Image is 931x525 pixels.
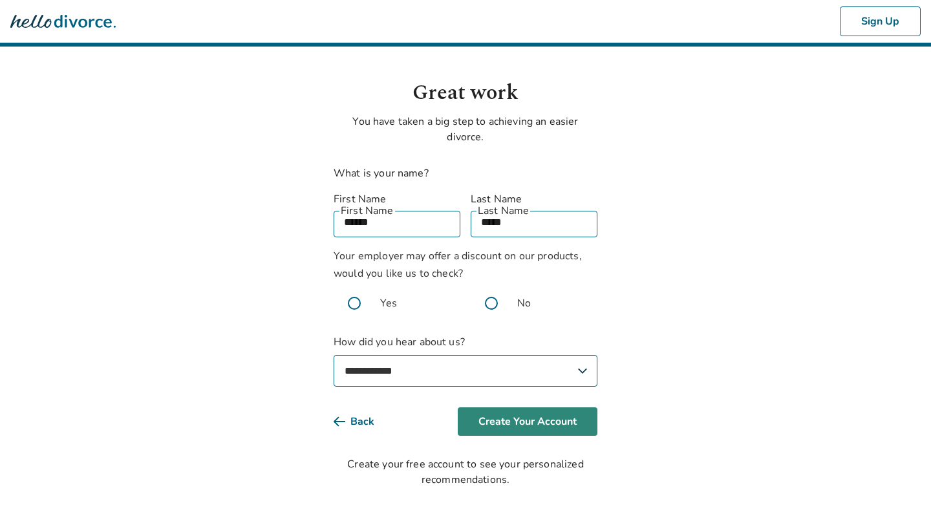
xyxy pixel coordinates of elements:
label: Last Name [471,191,597,207]
span: Your employer may offer a discount on our products, would you like us to check? [334,249,582,281]
label: First Name [334,191,460,207]
button: Sign Up [840,6,921,36]
button: Back [334,407,395,436]
span: Yes [380,295,397,311]
label: How did you hear about us? [334,334,597,387]
span: No [517,295,531,311]
div: Create your free account to see your personalized recommendations. [334,456,597,487]
label: What is your name? [334,166,429,180]
select: How did you hear about us? [334,355,597,387]
p: You have taken a big step to achieving an easier divorce. [334,114,597,145]
button: Create Your Account [458,407,597,436]
h1: Great work [334,78,597,109]
iframe: Chat Widget [866,463,931,525]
